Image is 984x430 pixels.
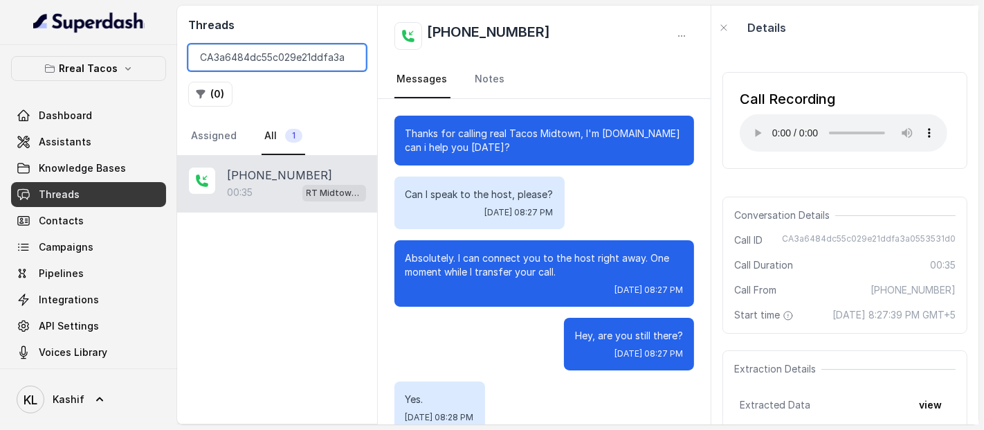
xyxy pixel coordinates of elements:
p: Absolutely. I can connect you to the host right away. One moment while I transfer your call. [406,251,684,279]
span: [DATE] 08:27 PM [485,207,554,218]
span: API Settings [39,319,99,333]
button: (0) [188,82,233,107]
span: CA3a6484dc55c029e21ddfa3a0553531d0 [782,233,956,247]
p: Details [747,19,786,36]
input: Search by Call ID or Phone Number [188,44,366,71]
a: Pipelines [11,261,166,286]
h2: Threads [188,17,366,33]
a: Voices Library [11,340,166,365]
span: Threads [39,188,80,201]
a: Assigned [188,118,239,155]
button: view [911,393,950,418]
nav: Tabs [394,61,695,98]
p: 00:35 [227,186,253,199]
span: [DATE] 08:27 PM [614,285,683,296]
a: API Settings [11,314,166,339]
div: Call Recording [740,89,947,109]
span: Knowledge Bases [39,161,126,175]
a: Knowledge Bases [11,156,166,181]
span: [PHONE_NUMBER] [871,283,956,297]
p: RT Midtown / EN [307,186,362,200]
h2: [PHONE_NUMBER] [428,22,551,50]
a: Dashboard [11,103,166,128]
a: All1 [262,118,305,155]
button: Rreal Tacos [11,56,166,81]
span: [DATE] 08:28 PM [406,412,474,423]
a: Integrations [11,287,166,312]
nav: Tabs [188,118,366,155]
span: Start time [734,308,796,322]
span: Extraction Details [734,362,821,376]
span: Conversation Details [734,208,835,222]
span: Extracted Data [740,398,810,412]
a: Threads [11,182,166,207]
a: Notes [473,61,508,98]
span: [DATE] 08:27 PM [614,348,683,359]
img: light.svg [33,11,145,33]
span: Call From [734,283,776,297]
a: Kashif [11,380,166,419]
span: Kashif [53,393,84,406]
span: Voices Library [39,346,107,359]
span: Pipelines [39,267,84,280]
p: Yes. [406,393,474,406]
span: Dashboard [39,109,92,123]
a: Assistants [11,129,166,154]
text: KL [24,393,37,407]
span: Assistants [39,135,91,149]
span: 1 [285,129,302,143]
span: Integrations [39,293,99,307]
a: Campaigns [11,235,166,260]
audio: Your browser does not support the audio element. [740,114,947,152]
p: Hey, are you still there? [575,329,683,343]
a: Contacts [11,208,166,233]
span: Call Duration [734,258,793,272]
a: Messages [394,61,450,98]
span: 00:35 [930,258,956,272]
p: [PHONE_NUMBER] [227,167,332,183]
p: Can I speak to the host, please? [406,188,554,201]
span: Call ID [734,233,763,247]
span: Campaigns [39,240,93,254]
p: Rreal Tacos [60,60,118,77]
p: Thanks for calling real Tacos Midtown, I'm [DOMAIN_NAME] can i help you [DATE]? [406,127,684,154]
span: Contacts [39,214,84,228]
span: [DATE] 8:27:39 PM GMT+5 [832,308,956,322]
